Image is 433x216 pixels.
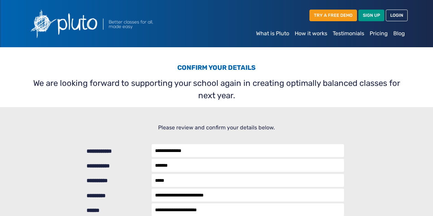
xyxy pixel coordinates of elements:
a: Pricing [367,27,391,40]
a: SIGN UP [358,10,384,21]
h3: Confirm your details [30,64,404,74]
a: How it works [292,27,330,40]
a: Testimonials [330,27,367,40]
p: Please review and confirm your details below. [30,124,404,132]
a: What is Pluto [253,27,292,40]
img: Pluto logo with the text Better classes for all, made easy [26,5,190,42]
p: We are looking forward to supporting your school again in creating optimally balanced classes for... [30,77,404,102]
a: LOGIN [386,10,408,21]
a: TRY A FREE DEMO [309,10,357,21]
a: Blog [391,27,408,40]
